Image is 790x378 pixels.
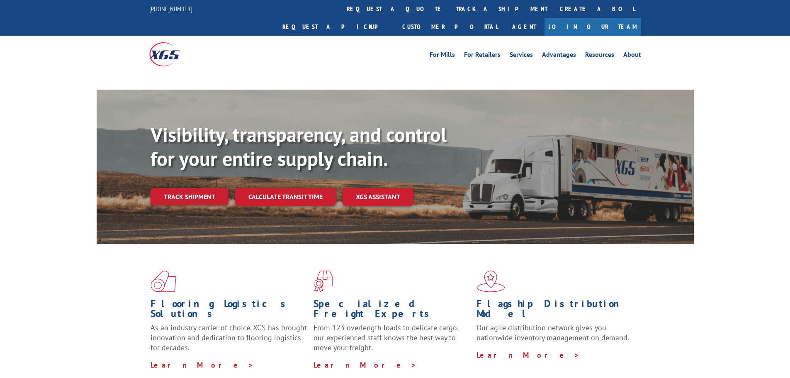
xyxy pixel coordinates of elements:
[314,360,417,370] a: Learn More >
[343,188,413,206] a: XGS ASSISTANT
[276,18,396,36] a: Request a pickup
[476,350,580,360] a: Learn More >
[476,323,629,342] span: Our agile distribution network gives you nationwide inventory management on demand.
[149,5,192,13] a: [PHONE_NUMBER]
[544,18,641,36] a: Join Our Team
[476,271,505,292] img: xgs-icon-flagship-distribution-model-red
[151,360,254,370] a: Learn More >
[151,271,176,292] img: xgs-icon-total-supply-chain-intelligence-red
[314,299,470,323] h1: Specialized Freight Experts
[510,51,533,61] a: Services
[235,188,336,206] a: Calculate transit time
[151,122,447,171] b: Visibility, transparency, and control for your entire supply chain.
[430,51,455,61] a: For Mills
[504,18,544,36] a: Agent
[396,18,504,36] a: Customer Portal
[151,299,307,323] h1: Flooring Logistics Solutions
[464,51,501,61] a: For Retailers
[623,51,641,61] a: About
[314,323,470,360] p: From 123 overlength loads to delicate cargo, our experienced staff knows the best way to move you...
[476,299,633,323] h1: Flagship Distribution Model
[151,323,307,352] span: As an industry carrier of choice, XGS has brought innovation and dedication to flooring logistics...
[314,271,333,292] img: xgs-icon-focused-on-flooring-red
[151,188,228,205] a: Track shipment
[542,51,576,61] a: Advantages
[585,51,614,61] a: Resources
